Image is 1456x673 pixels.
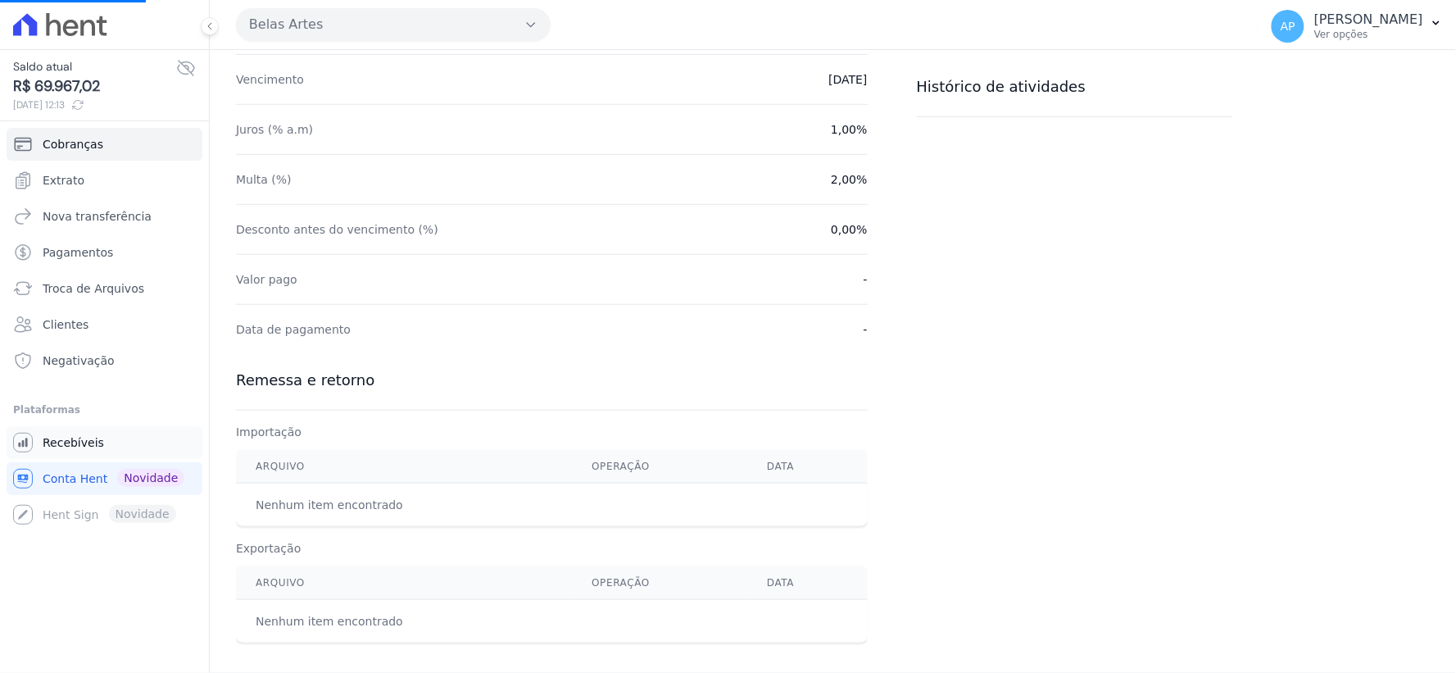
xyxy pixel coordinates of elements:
div: Plataformas [13,400,196,420]
dt: Juros (% a.m) [236,121,313,138]
dd: 0,00% [831,221,867,238]
th: Arquivo [236,566,572,600]
button: AP [PERSON_NAME] Ver opções [1259,3,1456,49]
span: R$ 69.967,02 [13,75,176,98]
span: Cobranças [43,136,103,152]
th: Operação [572,450,747,484]
nav: Sidebar [13,128,196,531]
span: Negativação [43,352,115,369]
a: Recebíveis [7,426,202,459]
dd: [DATE] [828,71,867,88]
td: Nenhum item encontrado [236,600,572,643]
span: Conta Hent [43,471,107,487]
dd: 1,00% [831,121,867,138]
button: Belas Artes [236,8,551,41]
a: Nova transferência [7,200,202,233]
a: Cobranças [7,128,202,161]
span: Troca de Arquivos [43,280,144,297]
dt: Vencimento [236,71,304,88]
p: Ver opções [1314,28,1423,41]
dd: 2,00% [831,171,867,188]
a: Pagamentos [7,236,202,269]
p: [PERSON_NAME] [1314,11,1423,28]
th: Arquivo [236,450,572,484]
span: Clientes [43,316,88,333]
dt: Desconto antes do vencimento (%) [236,221,438,238]
a: Negativação [7,344,202,377]
a: Extrato [7,164,202,197]
div: Exportação [236,540,868,557]
dt: Valor pago [236,271,297,288]
th: Data [747,450,868,484]
dt: Multa (%) [236,171,292,188]
th: Operação [572,566,747,600]
span: Extrato [43,172,84,189]
span: Novidade [117,469,184,487]
a: Conta Hent Novidade [7,462,202,495]
span: Nova transferência [43,208,152,225]
h3: Remessa e retorno [236,371,868,390]
h3: Histórico de atividades [917,77,1232,97]
div: Importação [236,424,868,440]
span: Recebíveis [43,434,104,451]
span: AP [1281,20,1295,32]
dd: - [864,321,868,338]
a: Troca de Arquivos [7,272,202,305]
th: Data [747,566,868,600]
span: [DATE] 12:13 [13,98,176,112]
a: Clientes [7,308,202,341]
dd: - [864,271,868,288]
td: Nenhum item encontrado [236,484,572,527]
span: Pagamentos [43,244,113,261]
dt: Data de pagamento [236,321,351,338]
span: Saldo atual [13,58,176,75]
